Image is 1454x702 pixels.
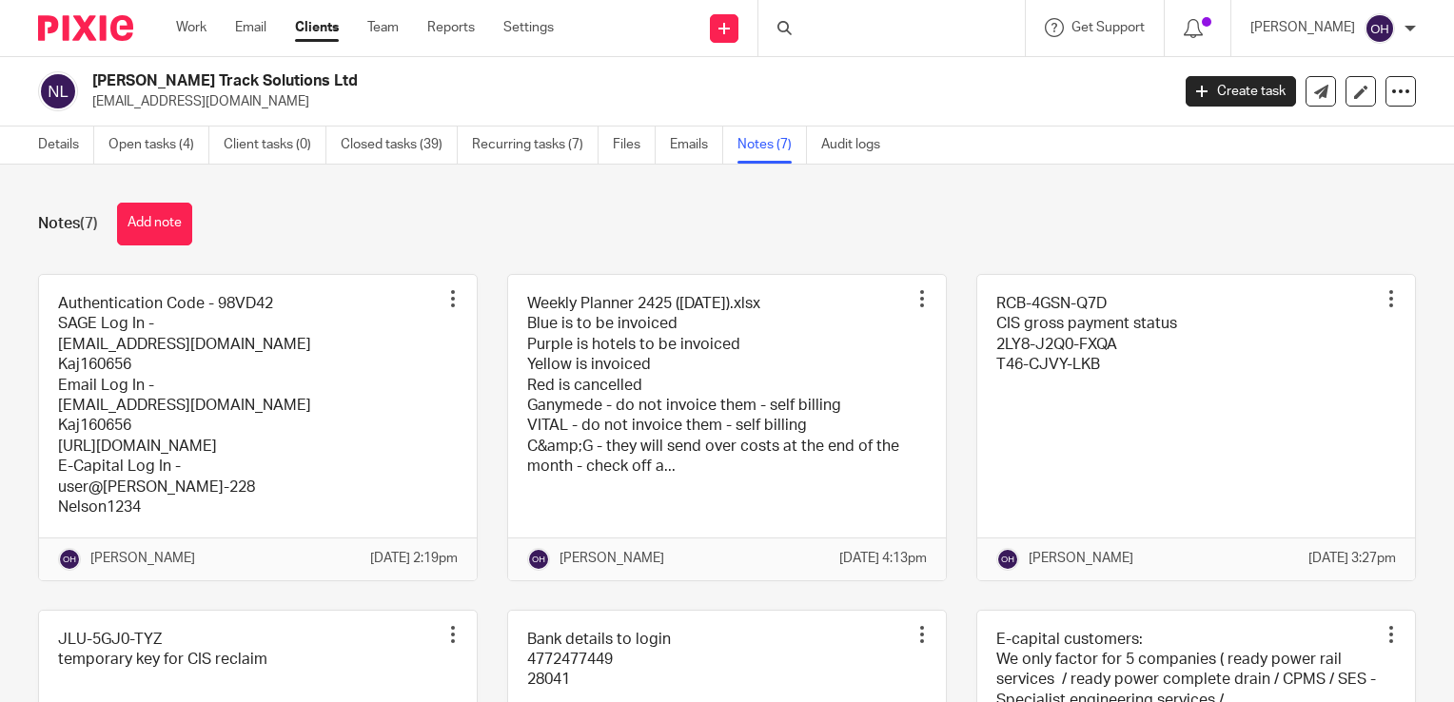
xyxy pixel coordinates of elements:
[92,71,944,91] h2: [PERSON_NAME] Track Solutions Ltd
[235,18,266,37] a: Email
[117,203,192,245] button: Add note
[737,127,807,164] a: Notes (7)
[370,549,458,568] p: [DATE] 2:19pm
[821,127,894,164] a: Audit logs
[527,548,550,571] img: svg%3E
[224,127,326,164] a: Client tasks (0)
[1250,18,1355,37] p: [PERSON_NAME]
[1071,21,1145,34] span: Get Support
[613,127,656,164] a: Files
[38,127,94,164] a: Details
[996,548,1019,571] img: svg%3E
[472,127,599,164] a: Recurring tasks (7)
[367,18,399,37] a: Team
[560,549,664,568] p: [PERSON_NAME]
[38,15,133,41] img: Pixie
[80,216,98,231] span: (7)
[427,18,475,37] a: Reports
[92,92,1157,111] p: [EMAIL_ADDRESS][DOMAIN_NAME]
[503,18,554,37] a: Settings
[670,127,723,164] a: Emails
[1365,13,1395,44] img: svg%3E
[58,548,81,571] img: svg%3E
[38,71,78,111] img: svg%3E
[1186,76,1296,107] a: Create task
[38,214,98,234] h1: Notes
[295,18,339,37] a: Clients
[176,18,206,37] a: Work
[839,549,927,568] p: [DATE] 4:13pm
[341,127,458,164] a: Closed tasks (39)
[90,549,195,568] p: [PERSON_NAME]
[1308,549,1396,568] p: [DATE] 3:27pm
[1029,549,1133,568] p: [PERSON_NAME]
[108,127,209,164] a: Open tasks (4)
